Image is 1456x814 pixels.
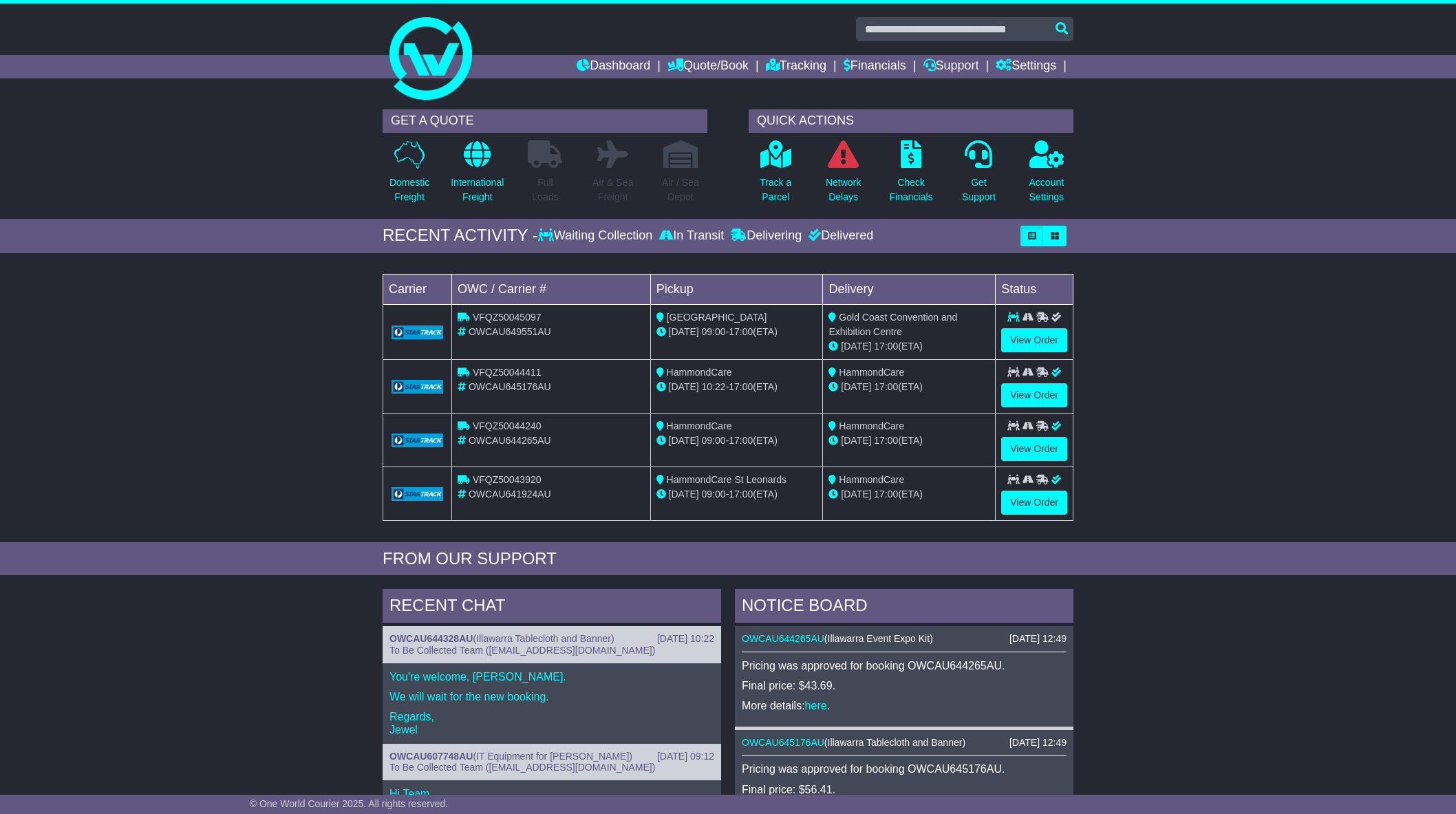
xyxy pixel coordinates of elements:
p: Air & Sea Freight [592,175,633,204]
span: 17:00 [874,341,898,352]
span: VFQZ50044411 [473,367,542,378]
p: Pricing was approved for booking OWCAU644265AU. [742,659,1067,672]
p: We will wait for the new booking. [389,690,714,703]
span: [DATE] [669,489,699,500]
a: Dashboard [577,55,650,78]
p: Get Support [962,175,996,204]
span: 10:22 [702,381,726,392]
p: More details: . [742,699,1067,712]
p: Network Delays [826,175,861,204]
span: 17:00 [729,435,753,446]
p: Final price: $43.69. [742,679,1067,692]
span: HammondCare [839,420,904,431]
p: Full Loads [528,175,562,204]
a: Quote/Book [667,55,749,78]
div: (ETA) [828,380,989,394]
div: ( ) [742,737,1067,749]
span: Illawarra Tablecloth and Banner [828,737,963,748]
span: [GEOGRAPHIC_DATA] [667,312,767,323]
img: GetCarrierServiceLogo [392,433,443,447]
a: here [805,700,827,711]
td: OWC / Carrier # [452,274,651,304]
div: In Transit [656,228,727,244]
span: Illawarra Tablecloth and Banner [476,633,611,644]
div: (ETA) [828,339,989,354]
p: Regards, Jewel [389,710,714,736]
div: RECENT CHAT [383,589,721,626]
a: DomesticFreight [389,140,430,212]
a: OWCAU607748AU [389,751,473,762]
span: 17:00 [874,381,898,392]
span: Illawarra Event Expo Kit [828,633,930,644]
div: ( ) [389,751,714,762]
span: HammondCare [667,367,732,378]
div: FROM OUR SUPPORT [383,549,1073,569]
div: NOTICE BOARD [735,589,1073,626]
span: HammondCare [839,367,904,378]
td: Status [996,274,1073,304]
td: Delivery [823,274,996,304]
span: VFQZ50045097 [473,312,542,323]
span: [DATE] [841,489,871,500]
div: [DATE] 10:22 [657,633,714,645]
span: OWCAU645176AU [469,381,551,392]
span: © One World Courier 2025. All rights reserved. [250,798,449,809]
p: You're welcome, [PERSON_NAME]. [389,670,714,683]
a: Tracking [766,55,826,78]
div: GET A QUOTE [383,109,707,133]
span: 09:00 [702,326,726,337]
div: Delivered [805,228,873,244]
span: OWCAU649551AU [469,326,551,337]
span: [DATE] [841,341,871,352]
a: NetworkDelays [825,140,861,212]
div: - (ETA) [656,487,817,502]
p: International Freight [451,175,504,204]
span: 17:00 [729,489,753,500]
a: OWCAU644328AU [389,633,473,644]
span: To Be Collected Team ([EMAIL_ADDRESS][DOMAIN_NAME]) [389,762,655,773]
div: QUICK ACTIONS [749,109,1073,133]
td: Pickup [650,274,823,304]
div: [DATE] 09:12 [657,751,714,762]
a: InternationalFreight [450,140,504,212]
td: Carrier [383,274,452,304]
div: (ETA) [828,433,989,448]
a: AccountSettings [1029,140,1065,212]
span: OWCAU644265AU [469,435,551,446]
a: View Order [1001,383,1067,407]
span: 09:00 [702,435,726,446]
p: Air / Sea Depot [662,175,699,204]
div: - (ETA) [656,380,817,394]
p: Pricing was approved for booking OWCAU645176AU. [742,762,1067,775]
div: - (ETA) [656,433,817,448]
a: Track aParcel [759,140,792,212]
span: HammondCare St Leonards [667,474,786,485]
span: HammondCare [839,474,904,485]
p: Hi Team, [389,787,714,800]
img: GetCarrierServiceLogo [392,325,443,339]
span: [DATE] [841,435,871,446]
div: ( ) [389,633,714,645]
div: Waiting Collection [538,228,656,244]
span: [DATE] [841,381,871,392]
a: Support [923,55,979,78]
p: Check Financials [890,175,933,204]
a: Settings [996,55,1056,78]
div: [DATE] 12:49 [1009,633,1067,645]
span: To Be Collected Team ([EMAIL_ADDRESS][DOMAIN_NAME]) [389,645,655,656]
span: HammondCare [667,420,732,431]
img: GetCarrierServiceLogo [392,487,443,501]
span: VFQZ50044240 [473,420,542,431]
span: 17:00 [874,435,898,446]
div: (ETA) [828,487,989,502]
span: 17:00 [874,489,898,500]
span: [DATE] [669,435,699,446]
span: OWCAU641924AU [469,489,551,500]
div: ( ) [742,633,1067,645]
span: VFQZ50043920 [473,474,542,485]
span: 17:00 [729,326,753,337]
a: OWCAU644265AU [742,633,824,644]
p: Account Settings [1029,175,1064,204]
div: Delivering [727,228,805,244]
a: GetSupport [961,140,996,212]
